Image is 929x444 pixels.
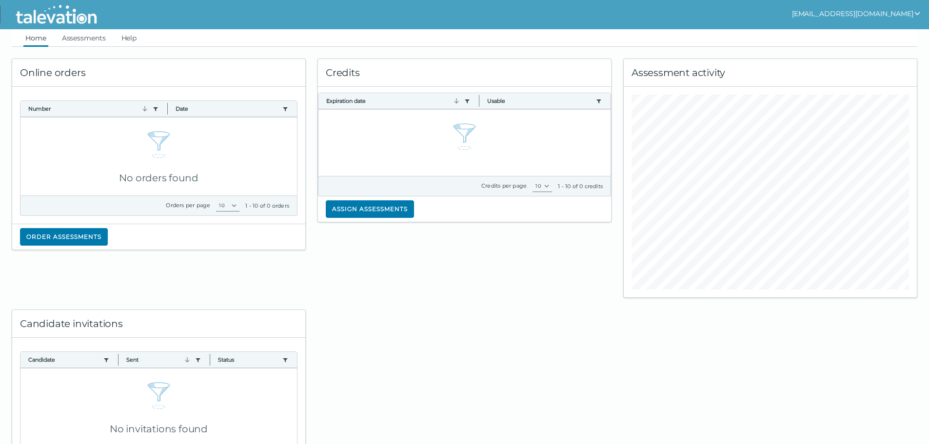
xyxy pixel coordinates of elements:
[166,202,210,209] label: Orders per page
[792,8,921,19] button: show user actions
[60,29,108,47] a: Assessments
[119,29,139,47] a: Help
[558,182,603,190] div: 1 - 10 of 0 credits
[115,349,121,370] button: Column resize handle
[326,97,460,105] button: Expiration date
[12,59,305,87] div: Online orders
[176,105,278,113] button: Date
[20,228,108,246] button: Order assessments
[23,29,48,47] a: Home
[487,97,592,105] button: Usable
[110,423,208,435] span: No invitations found
[245,202,289,210] div: 1 - 10 of 0 orders
[119,172,198,184] span: No orders found
[318,59,611,87] div: Credits
[12,2,101,27] img: Talevation_Logo_Transparent_white.png
[126,356,191,364] button: Sent
[326,200,414,218] button: Assign assessments
[164,98,171,119] button: Column resize handle
[476,90,482,111] button: Column resize handle
[624,59,917,87] div: Assessment activity
[28,356,99,364] button: Candidate
[481,182,527,189] label: Credits per page
[218,356,278,364] button: Status
[28,105,149,113] button: Number
[207,349,213,370] button: Column resize handle
[12,310,305,338] div: Candidate invitations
